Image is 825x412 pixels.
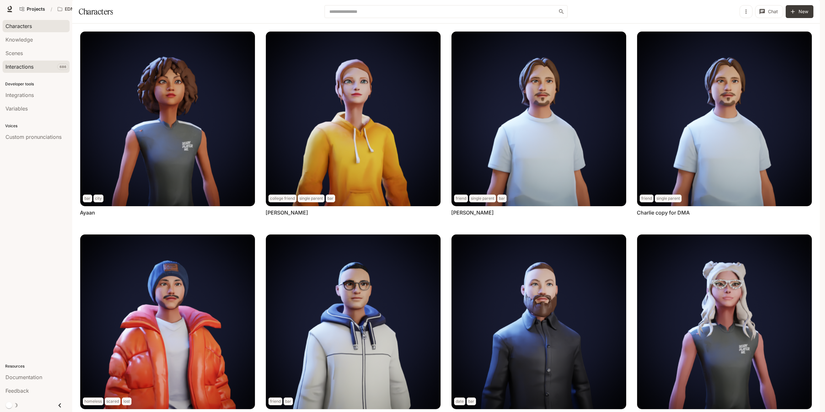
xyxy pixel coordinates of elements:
[55,3,93,15] button: Open workspace menu
[637,32,812,206] img: Charlie copy for DMA
[65,6,83,12] p: EDM Bar
[266,235,441,409] img: Jerry
[79,5,113,18] h1: Characters
[27,6,45,12] span: Projects
[80,32,255,206] img: Ayaan
[17,3,48,15] a: Go to projects
[637,235,812,409] img: Molly
[786,5,813,18] button: New
[80,235,255,409] img: Frank
[266,209,308,216] a: [PERSON_NAME]
[451,32,626,206] img: Charlie
[48,6,55,13] div: /
[637,209,690,216] a: Charlie copy for DMA
[266,32,441,206] img: Brittney
[80,209,95,216] a: Ayaan
[451,235,626,409] img: Mark
[451,209,494,216] a: [PERSON_NAME]
[755,5,783,18] button: Chat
